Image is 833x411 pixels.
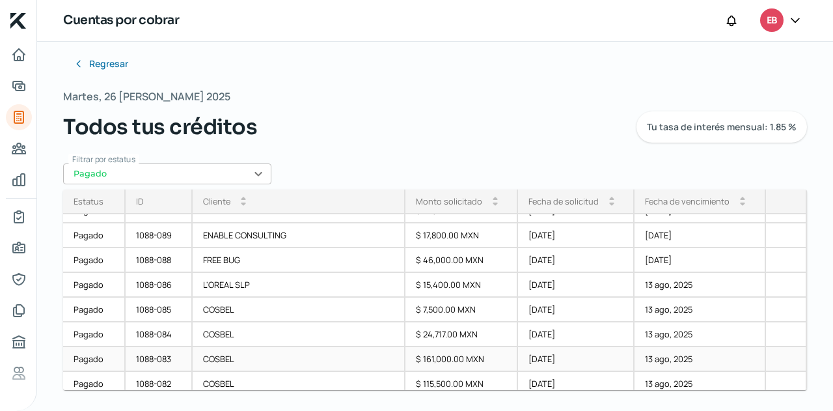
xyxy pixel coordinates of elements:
[6,73,32,99] a: Adelantar facturas
[6,266,32,292] a: Representantes
[193,372,405,397] div: COSBEL
[63,372,126,397] a: Pagado
[63,248,126,273] a: Pagado
[193,248,405,273] div: FREE BUG
[126,372,193,397] div: 1088-082
[74,195,103,207] div: Estatus
[518,248,635,273] div: [DATE]
[6,298,32,324] a: Documentos
[126,298,193,322] div: 1088-085
[6,235,32,261] a: Información general
[635,298,765,322] div: 13 ago, 2025
[518,347,635,372] div: [DATE]
[193,273,405,298] div: L'OREAL SLP
[645,195,730,207] div: Fecha de vencimiento
[126,347,193,372] div: 1088-083
[405,223,518,248] div: $ 17,800.00 MXN
[405,347,518,372] div: $ 161,000.00 MXN
[405,273,518,298] div: $ 15,400.00 MXN
[635,347,765,372] div: 13 ago, 2025
[635,248,765,273] div: [DATE]
[126,273,193,298] div: 1088-086
[405,248,518,273] div: $ 46,000.00 MXN
[63,223,126,248] a: Pagado
[193,322,405,347] div: COSBEL
[6,104,32,130] a: Tus créditos
[6,167,32,193] a: Mis finanzas
[89,59,128,68] span: Regresar
[6,204,32,230] a: Mi contrato
[635,322,765,347] div: 13 ago, 2025
[241,201,246,206] i: arrow_drop_down
[518,322,635,347] div: [DATE]
[203,195,230,207] div: Cliente
[72,154,135,165] span: Filtrar por estatus
[635,273,765,298] div: 13 ago, 2025
[635,223,765,248] div: [DATE]
[767,13,777,29] span: EB
[405,322,518,347] div: $ 24,717.00 MXN
[740,201,745,206] i: arrow_drop_down
[63,347,126,372] a: Pagado
[126,322,193,347] div: 1088-084
[609,201,614,206] i: arrow_drop_down
[193,347,405,372] div: COSBEL
[126,223,193,248] div: 1088-089
[193,223,405,248] div: ENABLE CONSULTING
[405,298,518,322] div: $ 7,500.00 MXN
[63,273,126,298] a: Pagado
[416,195,482,207] div: Monto solicitado
[63,87,230,106] span: Martes, 26 [PERSON_NAME] 2025
[493,201,498,206] i: arrow_drop_down
[518,273,635,298] div: [DATE]
[528,195,599,207] div: Fecha de solicitud
[635,372,765,397] div: 13 ago, 2025
[63,111,257,143] span: Todos tus créditos
[63,51,139,77] button: Regresar
[63,11,179,30] h1: Cuentas por cobrar
[518,298,635,322] div: [DATE]
[6,42,32,68] a: Inicio
[6,135,32,162] a: Pago a proveedores
[193,298,405,322] div: COSBEL
[647,122,797,132] span: Tu tasa de interés mensual: 1.85 %
[518,372,635,397] div: [DATE]
[63,298,126,322] a: Pagado
[405,372,518,397] div: $ 115,500.00 MXN
[136,195,144,207] div: ID
[6,360,32,386] a: Referencias
[518,223,635,248] div: [DATE]
[6,329,32,355] a: Buró de crédito
[126,248,193,273] div: 1088-088
[63,322,126,347] a: Pagado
